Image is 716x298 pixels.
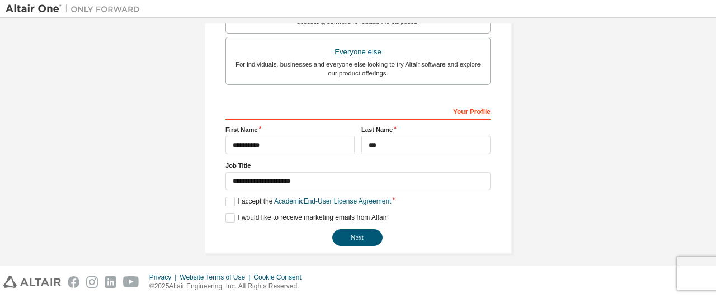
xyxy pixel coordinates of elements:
[3,276,61,288] img: altair_logo.svg
[149,273,180,282] div: Privacy
[105,276,116,288] img: linkedin.svg
[225,125,355,134] label: First Name
[332,229,383,246] button: Next
[233,44,483,60] div: Everyone else
[233,60,483,78] div: For individuals, businesses and everyone else looking to try Altair software and explore our prod...
[68,276,79,288] img: facebook.svg
[180,273,253,282] div: Website Terms of Use
[225,213,387,223] label: I would like to receive marketing emails from Altair
[361,125,491,134] label: Last Name
[253,273,308,282] div: Cookie Consent
[86,276,98,288] img: instagram.svg
[123,276,139,288] img: youtube.svg
[6,3,145,15] img: Altair One
[149,282,308,291] p: © 2025 Altair Engineering, Inc. All Rights Reserved.
[225,197,391,206] label: I accept the
[225,102,491,120] div: Your Profile
[274,197,391,205] a: Academic End-User License Agreement
[225,161,491,170] label: Job Title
